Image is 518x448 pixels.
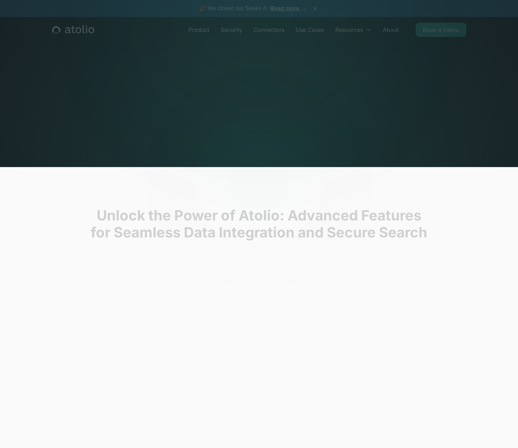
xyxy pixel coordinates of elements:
a: About [377,23,404,37]
h2: Unlock the Power of Atolio: Advanced Features for Seamless Data Integration and Secure Search [33,207,486,241]
div: Resources [330,23,377,37]
a: home [52,25,94,34]
a: Connectors [248,23,290,37]
a: Book a Demo [416,23,466,37]
button: × [311,5,319,12]
a: Security [215,23,248,37]
a: Product [183,23,215,37]
a: Read more → [270,5,307,11]
span: 🎉 We closed our Series A! [199,4,307,13]
a: Use Cases [290,23,330,37]
div: Resources [335,25,363,34]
